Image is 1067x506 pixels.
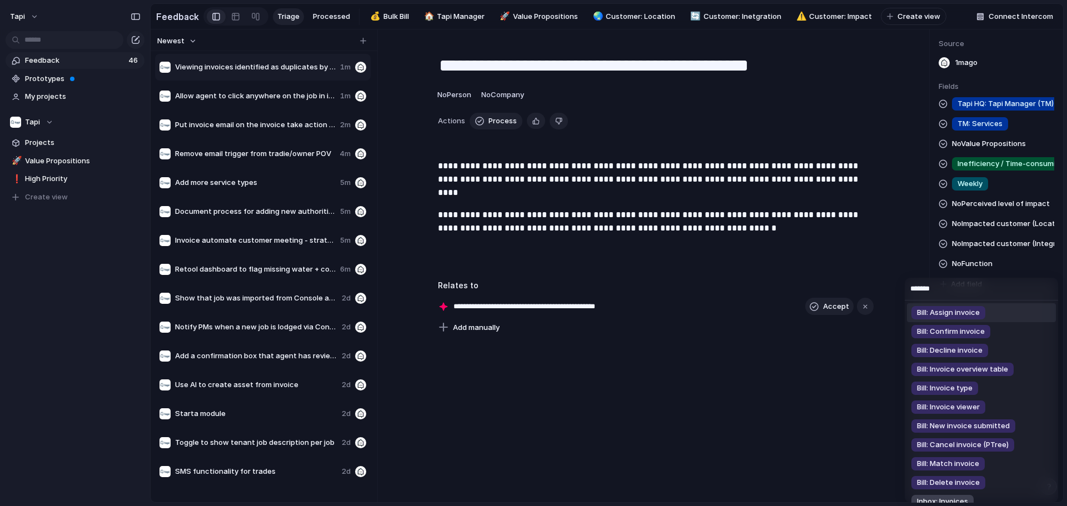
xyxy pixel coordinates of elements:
span: Bill: Assign invoice [917,307,980,318]
span: Bill: Invoice overview table [917,364,1008,375]
span: Bill: New invoice submitted [917,420,1010,432]
span: Bill: Delete invoice [917,477,980,488]
span: Bill: Confirm invoice [917,326,985,337]
span: Bill: Invoice type [917,383,973,394]
span: Bill: Invoice viewer [917,402,980,413]
span: Bill: Match invoice [917,458,979,469]
span: Bill: Decline invoice [917,345,983,356]
span: Bill: Cancel invoice (PTree) [917,439,1009,450]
